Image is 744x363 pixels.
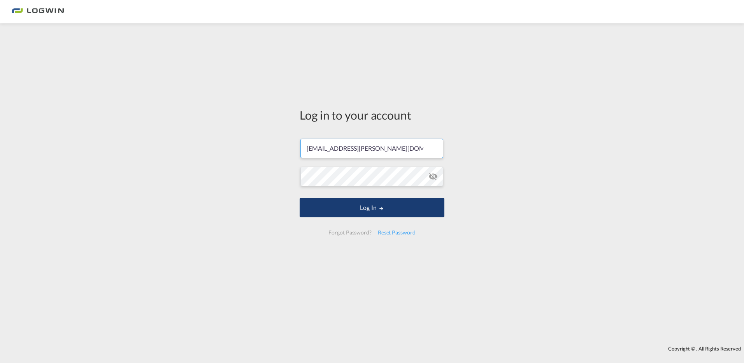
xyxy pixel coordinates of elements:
div: Forgot Password? [325,226,374,240]
img: bc73a0e0d8c111efacd525e4c8ad7d32.png [12,3,64,21]
div: Reset Password [375,226,419,240]
div: Log in to your account [300,107,444,123]
input: Enter email/phone number [300,139,443,158]
md-icon: icon-eye-off [428,172,438,181]
button: LOGIN [300,198,444,217]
